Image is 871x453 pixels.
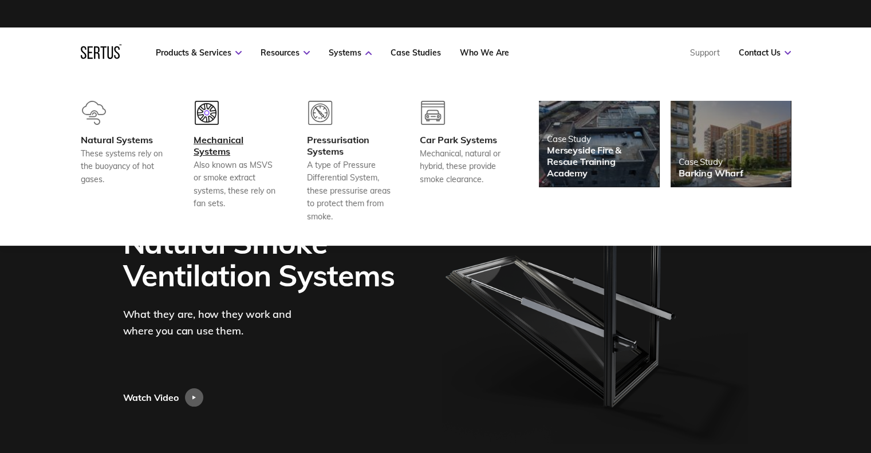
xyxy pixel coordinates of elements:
div: Natural Systems [81,134,165,145]
a: Contact Us [739,48,791,58]
a: Systems [329,48,372,58]
div: Car Park Systems [420,134,505,145]
div: Mechanical, natural or hybrid, these provide smoke clearance. [420,147,505,186]
a: Products & Services [156,48,242,58]
div: Merseyside Fire & Rescue Training Academy [547,144,651,179]
div: These systems rely on the buoyancy of hot gases. [81,147,165,186]
h1: Natural Smoke Ventilation Systems [123,226,405,292]
a: Resources [261,48,310,58]
a: Pressurisation SystemsA type of Pressure Differential System, these pressurise areas to protect t... [307,101,392,223]
a: Case StudyBarking Wharf [671,101,791,187]
div: Barking Wharf [679,167,743,179]
div: Also known as MSVS or smoke extract systems, these rely on fan sets. [194,159,278,210]
a: Car Park SystemsMechanical, natural or hybrid, these provide smoke clearance. [420,101,505,223]
a: Who We Are [460,48,509,58]
a: Case Studies [391,48,441,58]
a: Case StudyMerseyside Fire & Rescue Training Academy [539,101,659,187]
a: Mechanical SystemsAlso known as MSVS or smoke extract systems, these rely on fan sets. [194,101,278,223]
div: Mechanical Systems [194,134,278,157]
a: Natural SystemsThese systems rely on the buoyancy of hot gases. [81,101,165,223]
div: Case Study [679,156,743,167]
iframe: Chat Widget [814,398,871,453]
div: Watch Video [123,388,179,407]
div: Case Study [547,133,651,144]
div: Pressurisation Systems [307,134,392,157]
div: A type of Pressure Differential System, these pressurise areas to protect them from smoke. [307,159,392,223]
img: group-678-1.svg [195,101,219,125]
a: Support [690,48,720,58]
div: What they are, how they work and where you can use them. [123,306,312,340]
